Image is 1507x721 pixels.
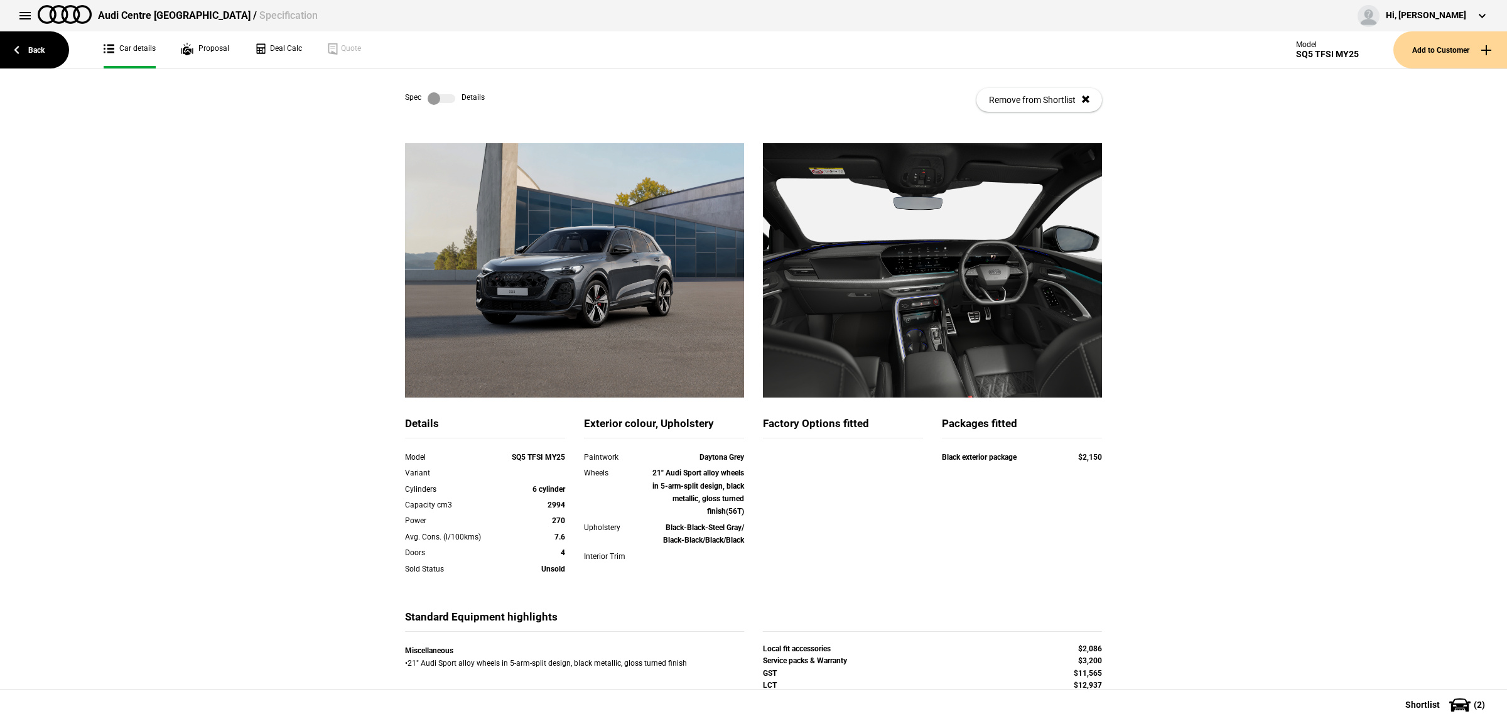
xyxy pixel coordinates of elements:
strong: $12,937 [1074,681,1102,690]
div: Hi, [PERSON_NAME] [1386,9,1466,22]
div: Audi Centre [GEOGRAPHIC_DATA] / [98,9,318,23]
div: Model [1296,40,1359,49]
strong: $3,200 [1078,656,1102,665]
div: Paintwork [584,451,648,463]
strong: Miscellaneous [405,646,453,655]
strong: Service packs & Warranty [763,656,847,665]
div: Capacity cm3 [405,499,501,511]
div: Wheels [584,467,648,479]
strong: Black exterior package [942,453,1017,462]
strong: 2994 [548,501,565,509]
button: Remove from Shortlist [976,88,1102,112]
strong: 21" Audi Sport alloy wheels in 5-arm-split design, black metallic, gloss turned finish(56T) [652,469,744,516]
div: Doors [405,546,501,559]
span: Specification [259,9,318,21]
strong: Unsold [541,565,565,573]
strong: SQ5 TFSI MY25 [512,453,565,462]
div: Variant [405,467,501,479]
button: Add to Customer [1393,31,1507,68]
a: Car details [104,31,156,68]
strong: 7.6 [554,533,565,541]
span: Shortlist [1405,700,1440,709]
div: Sold Status [405,563,501,575]
strong: LCT [763,681,777,690]
strong: $11,565 [1074,669,1102,678]
span: ( 2 ) [1474,700,1485,709]
strong: $2,086 [1078,644,1102,653]
strong: 4 [561,548,565,557]
div: Power [405,514,501,527]
strong: $2,150 [1078,453,1102,462]
strong: GST [763,669,777,678]
div: SQ5 TFSI MY25 [1296,49,1359,60]
strong: Local fit accessories [763,644,831,653]
strong: 270 [552,516,565,525]
div: Interior Trim [584,550,648,563]
strong: Black-Black-Steel Gray/ Black-Black/Black/Black [663,523,744,545]
div: Spec Details [405,92,485,105]
a: Proposal [181,31,229,68]
div: Upholstery [584,521,648,534]
strong: Daytona Grey [699,453,744,462]
div: Cylinders [405,483,501,496]
div: Packages fitted [942,416,1102,438]
div: Model [405,451,501,463]
div: • 21" Audi Sport alloy wheels in 5-arm-split design, black metallic, gloss turned finish [405,644,744,670]
div: Exterior colour, Upholstery [584,416,744,438]
div: Details [405,416,565,438]
button: Shortlist(2) [1386,689,1507,720]
div: Standard Equipment highlights [405,610,744,632]
strong: 6 cylinder [532,485,565,494]
a: Deal Calc [254,31,302,68]
img: audi.png [38,5,92,24]
div: Avg. Cons. (l/100kms) [405,531,501,543]
div: Factory Options fitted [763,416,923,438]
